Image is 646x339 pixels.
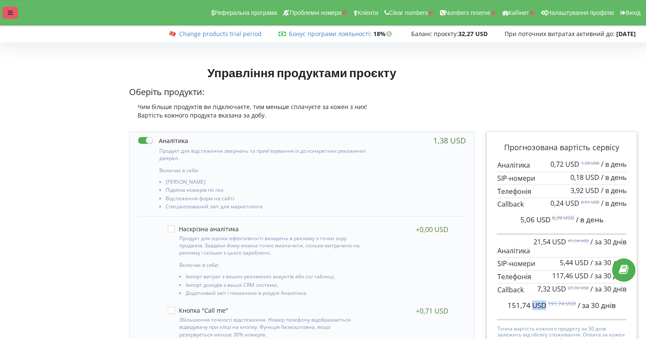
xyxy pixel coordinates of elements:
div: Вартість кожного продукта вказана за добу. [129,111,475,120]
div: +0,71 USD [416,307,449,315]
sup: 41,54 USD [568,238,589,244]
span: Numbers reserve [445,9,491,16]
span: При поточних витратах активний до: [505,30,615,38]
span: / в день [601,199,626,208]
label: Аналітика [138,136,188,145]
p: Телефонія [497,187,626,196]
strong: 32,27 USD [458,30,488,38]
span: Вихід [626,9,640,16]
p: Продукт для відстеження звернень та прив'язування їх до конкретних рекламних джерел. [159,147,367,162]
span: / в день [601,186,626,195]
p: Оберіть продукти: [129,86,475,98]
strong: 18% [373,30,394,38]
span: 5,44 USD [560,258,589,267]
p: Продукт для оцінки ефективності вкладень в рекламу з точки зору продажів. Завдяки йому можна точн... [179,235,364,256]
span: 117,46 USD [552,271,589,280]
p: SIP-номери [497,174,626,183]
sup: 1,38 USD [581,160,599,166]
span: / за 30 днів [590,284,626,294]
span: / за 30 днів [590,258,626,267]
span: Clear numbers [389,9,428,16]
div: +0,00 USD [416,225,449,234]
a: Бонус програми лояльності [289,30,370,38]
span: / в день [601,160,626,169]
span: 21,54 USD [533,237,566,247]
p: Телефонія [497,272,626,282]
p: Callback [497,199,626,209]
span: : [289,30,372,38]
p: Включає в себе: [179,261,364,269]
span: / в день [576,215,604,224]
span: / за 30 днів [578,300,616,310]
span: 0,72 USD [550,160,579,169]
span: / в день [601,173,626,182]
label: Кнопка "Call me" [168,307,228,314]
p: Callback [497,285,626,295]
li: [PERSON_NAME] [166,179,367,187]
span: Налаштування профілю [547,9,614,16]
p: SIP-номери [497,259,626,269]
span: 5,06 USD [520,215,550,224]
span: Реферальна програма [214,9,277,16]
span: 0,18 USD [570,173,599,182]
p: Включає в себе: [159,167,367,174]
span: 151,74 USD [508,300,546,310]
li: Підміна номерів по гео [166,187,367,195]
sup: 27,32 USD [568,285,589,291]
strong: [DATE] [616,30,636,38]
p: Аналітика [497,238,626,255]
sup: 191,74 USD [548,300,576,307]
sup: 6,39 USD [552,214,574,221]
li: Відстеження форм на сайті [166,196,367,204]
div: Чим більше продуктів ви підключаєте, тим меньше сплачуєте за кожен з них! [129,103,475,111]
span: 3,92 USD [570,186,599,195]
span: / за 30 днів [590,271,626,280]
li: Спеціалізований звіт для маркетолога [166,204,367,212]
span: Кабінет [508,9,529,16]
span: Клієнти [358,9,378,16]
h1: Управління продуктами проєкту [129,65,475,80]
li: Імпорт доходів з вашої CRM системи, [186,282,364,290]
span: Баланс проєкту: [411,30,458,38]
span: Проблемні номери [290,9,341,16]
p: Аналітика [497,160,626,170]
span: 7,32 USD [537,284,566,294]
div: 1,38 USD [433,136,465,145]
sup: 0,91 USD [581,199,599,205]
p: Збільшення точності відстеження. Номер телефону відображається відвідувачу при кліці на кнопку. Ф... [179,316,364,338]
li: Додатковий звіт і показники в розділі Аналітика. [186,290,364,298]
span: / за 30 днів [590,237,626,247]
p: Прогнозована вартість сервісу [497,142,626,153]
span: 0,24 USD [550,199,579,208]
a: Change products trial period [179,30,262,38]
li: Імпорт витрат з ваших рекламних акаунтів або csv таблиці, [186,274,364,282]
label: Наскрізна аналітика [168,225,239,233]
